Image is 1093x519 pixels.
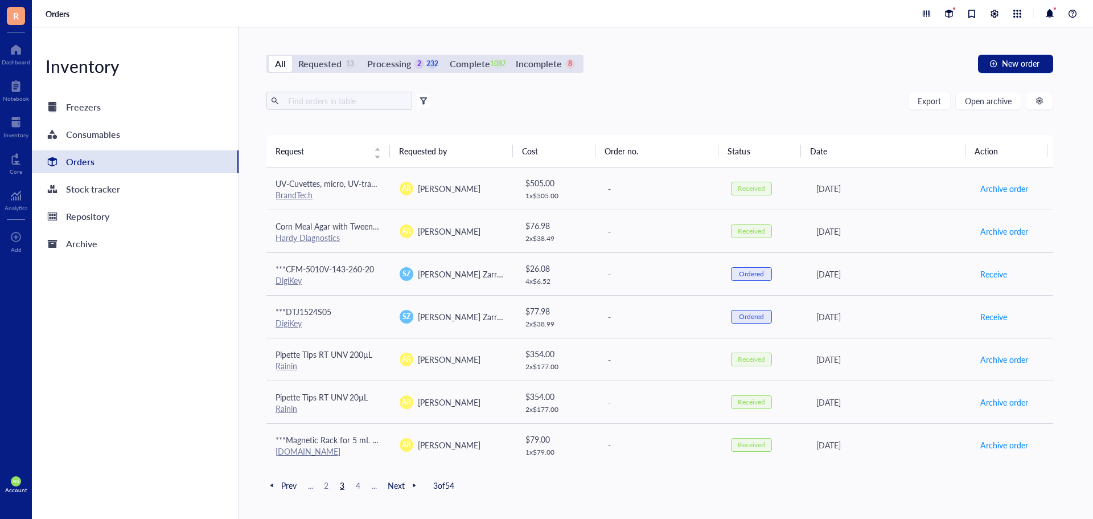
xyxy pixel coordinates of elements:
[494,59,503,69] div: 1087
[32,123,239,146] a: Consumables
[980,308,1008,326] button: Receive
[3,113,28,138] a: Inventory
[418,311,539,322] span: [PERSON_NAME] Zarrandikoetxea
[414,59,424,69] div: 2
[525,433,589,446] div: $ 79.00
[266,480,297,491] span: Prev
[516,56,562,72] div: Incomplete
[10,150,22,175] a: Core
[32,96,239,118] a: Freezers
[2,40,30,66] a: Dashboard
[13,9,19,23] span: R
[303,480,317,491] span: ...
[816,310,961,323] div: [DATE]
[276,349,372,360] span: Pipette Tips RT UNV 200µL
[13,479,19,484] span: NG
[367,56,411,72] div: Processing
[66,181,120,197] div: Stock tracker
[980,182,1028,195] span: Archive order
[402,269,410,279] span: SZ
[965,135,1048,167] th: Action
[608,310,713,323] div: -
[598,381,722,423] td: -
[345,59,355,69] div: 13
[565,59,575,69] div: 8
[276,189,313,201] a: BrandTech
[598,210,722,252] td: -
[816,225,961,238] div: [DATE]
[816,353,961,366] div: [DATE]
[608,182,713,195] div: -
[276,391,368,403] span: Pipette Tips RT UNV 20µL
[608,353,713,366] div: -
[418,268,539,280] span: [PERSON_NAME] Zarrandikoetxea
[816,396,961,408] div: [DATE]
[525,390,589,403] div: $ 354.00
[66,99,101,115] div: Freezers
[266,135,390,167] th: Request
[525,277,589,286] div: 4 x $ 6.52
[283,92,408,109] input: Find orders in table
[980,268,1007,280] span: Receive
[525,320,589,329] div: 2 x $ 38.99
[66,154,94,170] div: Orders
[608,396,713,408] div: -
[402,354,411,365] span: AR
[525,191,589,201] div: 1 x $ 505.00
[275,56,286,72] div: All
[10,168,22,175] div: Core
[390,135,513,167] th: Requested by
[266,55,584,73] div: segmented control
[525,405,589,414] div: 2 x $ 177.00
[608,225,713,238] div: -
[525,305,589,317] div: $ 77.98
[428,59,437,69] div: 232
[433,480,454,491] span: 3 of 54
[367,480,381,491] span: ...
[598,167,722,210] td: -
[816,439,961,451] div: [DATE]
[418,183,480,194] span: [PERSON_NAME]
[276,434,489,446] span: ***Magnetic Rack for 5 mL centrifuge [GEOGRAPHIC_DATA]
[319,480,333,491] span: 2
[980,436,1029,454] button: Archive order
[418,397,480,408] span: [PERSON_NAME]
[402,397,411,407] span: AR
[5,186,27,211] a: Analytics
[1002,59,1039,68] span: New order
[816,182,961,195] div: [DATE]
[32,178,239,201] a: Stock tracker
[738,440,765,449] div: Received
[276,403,297,414] a: Rainin
[738,355,765,364] div: Received
[525,448,589,457] div: 1 x $ 79.00
[276,232,340,243] a: Hardy Diagnostics
[32,232,239,255] a: Archive
[276,275,302,286] a: DigiKey
[402,312,410,322] span: SZ
[2,59,30,66] div: Dashboard
[32,205,239,228] a: Repository
[980,225,1028,238] span: Archive order
[351,480,365,491] span: 4
[525,234,589,243] div: 2 x $ 38.49
[980,353,1028,366] span: Archive order
[608,268,713,280] div: -
[450,56,490,72] div: Complete
[11,246,22,253] div: Add
[595,135,719,167] th: Order no.
[276,178,402,189] span: UV-Cuvettes, micro, UV-transparent
[66,236,97,252] div: Archive
[980,179,1029,198] button: Archive order
[598,423,722,466] td: -
[978,55,1053,73] button: New order
[980,396,1028,408] span: Archive order
[598,252,722,295] td: -
[418,354,480,365] span: [PERSON_NAME]
[32,55,239,77] div: Inventory
[598,338,722,381] td: -
[3,95,29,102] div: Notebook
[980,439,1028,451] span: Archive order
[5,487,27,493] div: Account
[46,9,72,19] a: Orders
